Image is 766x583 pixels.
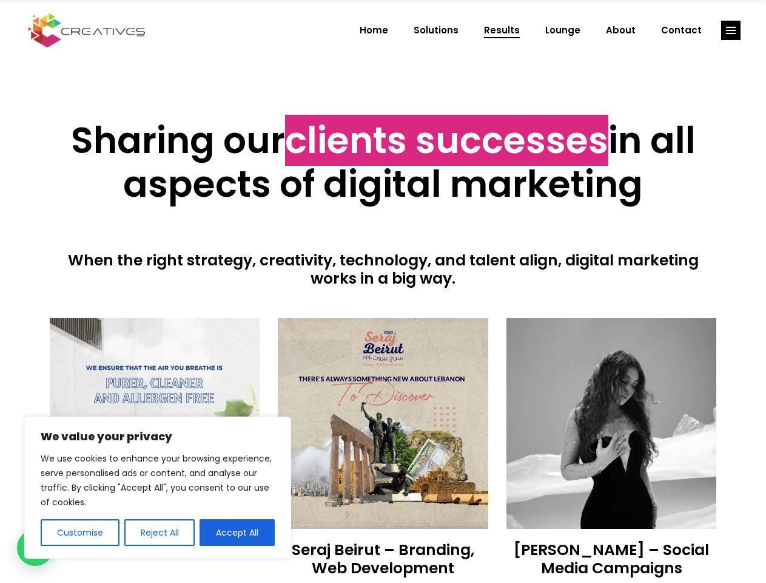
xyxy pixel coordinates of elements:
span: Lounge [545,15,580,46]
a: Contact [648,15,714,46]
span: About [606,15,636,46]
p: We use cookies to enhance your browsing experience, serve personalised ads or content, and analys... [41,451,275,510]
img: Creatives [25,12,148,49]
h2: Sharing our in all aspects of digital marketing [50,118,717,206]
a: About [593,15,648,46]
span: clients successes [285,115,608,166]
span: Contact [661,15,702,46]
p: We value your privacy [41,429,275,444]
button: Reject All [124,519,195,546]
a: [PERSON_NAME] – Social Media Campaigns [514,539,709,579]
div: WhatsApp contact [17,530,53,566]
img: Creatives | Results [506,318,717,529]
button: Accept All [200,519,275,546]
a: Lounge [533,15,593,46]
img: Creatives | Results [278,318,488,529]
a: Seraj Beirut – Branding, Web Development [292,539,474,579]
button: Customise [41,519,119,546]
span: Solutions [414,15,459,46]
h4: When the right strategy, creativity, technology, and talent align, digital marketing works in a b... [50,251,717,288]
a: link [721,21,741,40]
img: Creatives | Results [50,318,260,529]
a: Results [471,15,533,46]
a: Home [347,15,401,46]
a: Solutions [401,15,471,46]
div: We value your privacy [24,417,291,559]
span: Home [360,15,388,46]
span: Results [484,15,520,46]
